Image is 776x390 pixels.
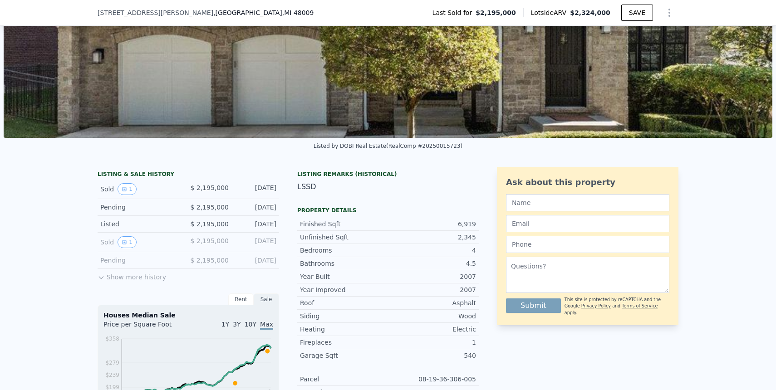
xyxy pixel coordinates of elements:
tspan: $279 [105,360,119,366]
div: Sold [100,236,181,248]
div: Property details [297,207,479,214]
div: Year Improved [300,285,388,294]
div: Wood [388,312,476,321]
span: Max [260,321,273,330]
span: , MI 48009 [282,9,314,16]
div: 2007 [388,285,476,294]
span: Last Sold for [432,8,476,17]
span: $ 2,195,000 [190,204,229,211]
div: 4 [388,246,476,255]
span: $ 2,195,000 [190,257,229,264]
button: SAVE [621,5,653,21]
div: [DATE] [236,256,276,265]
span: $ 2,195,000 [190,237,229,244]
tspan: $239 [105,372,119,378]
div: Unfinished Sqft [300,233,388,242]
div: 08-19-36-306-005 [388,375,476,384]
div: This site is protected by reCAPTCHA and the Google and apply. [565,297,669,316]
div: [DATE] [236,183,276,195]
div: [DATE] [236,203,276,212]
div: Roof [300,298,388,307]
button: View historical data [118,236,137,248]
button: Show Options [660,4,678,22]
div: Bedrooms [300,246,388,255]
span: $ 2,195,000 [190,220,229,228]
div: Sold [100,183,181,195]
div: Listed by DOBI Real Estate (RealComp #20250015723) [314,143,462,149]
div: Listing Remarks (Historical) [297,171,479,178]
span: $ 2,195,000 [190,184,229,191]
div: Ask about this property [506,176,669,189]
div: 540 [388,351,476,360]
div: Listed [100,219,181,229]
div: Asphalt [388,298,476,307]
div: LSSD [297,181,479,192]
div: Pending [100,203,181,212]
div: 2,345 [388,233,476,242]
span: $2,324,000 [570,9,610,16]
button: Submit [506,298,561,313]
div: Price per Square Foot [103,320,188,334]
div: 4.5 [388,259,476,268]
input: Email [506,215,669,232]
div: Parcel [300,375,388,384]
div: 2007 [388,272,476,281]
a: Privacy Policy [581,303,611,308]
div: Sale [254,293,279,305]
span: $2,195,000 [476,8,516,17]
div: Garage Sqft [300,351,388,360]
div: Finished Sqft [300,219,388,229]
div: Pending [100,256,181,265]
div: 6,919 [388,219,476,229]
a: Terms of Service [622,303,658,308]
button: View historical data [118,183,137,195]
div: [DATE] [236,219,276,229]
button: Show more history [98,269,166,282]
div: Houses Median Sale [103,311,273,320]
input: Phone [506,236,669,253]
div: Siding [300,312,388,321]
div: Electric [388,325,476,334]
span: 3Y [233,321,241,328]
span: 10Y [245,321,256,328]
div: Heating [300,325,388,334]
span: [STREET_ADDRESS][PERSON_NAME] [98,8,213,17]
div: Rent [228,293,254,305]
span: Lotside ARV [531,8,570,17]
div: 1 [388,338,476,347]
input: Name [506,194,669,211]
div: Bathrooms [300,259,388,268]
div: LISTING & SALE HISTORY [98,171,279,180]
div: Year Built [300,272,388,281]
span: , [GEOGRAPHIC_DATA] [213,8,314,17]
div: Fireplaces [300,338,388,347]
div: [DATE] [236,236,276,248]
span: 1Y [221,321,229,328]
tspan: $358 [105,336,119,342]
